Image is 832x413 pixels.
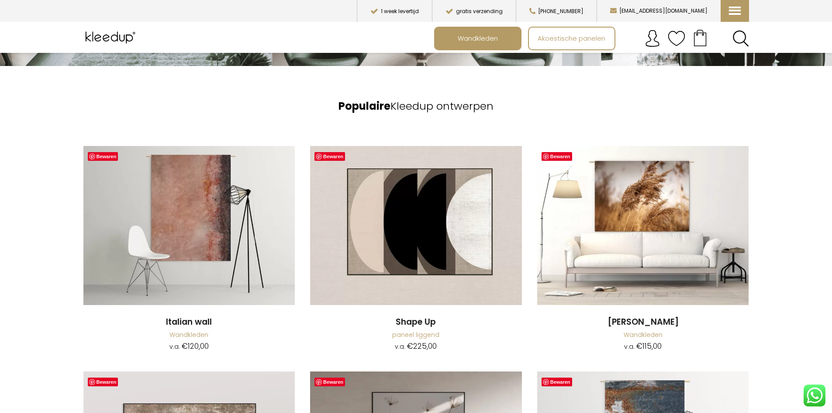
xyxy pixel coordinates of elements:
span: € [636,341,642,351]
img: verlanglijstje.svg [668,30,685,47]
span: v.a. [169,342,180,351]
img: Shape Up [310,146,522,305]
a: Shape Up [310,316,522,328]
nav: Main menu [434,27,756,50]
span: Wandkleden [453,30,503,47]
img: account.svg [644,30,661,47]
a: Italian Wall [83,146,295,306]
a: Bewaren [314,152,345,161]
a: Wandkleden [435,28,521,49]
bdi: 120,00 [182,341,209,351]
a: Shape Up [310,146,522,306]
img: Kleedup [83,27,140,49]
strong: Populaire [338,99,390,113]
h2: Kleedup ontwerpen [83,99,749,114]
a: Your cart [685,27,715,49]
a: Dried Reed [537,146,749,306]
span: Akoestische panelen [533,30,610,47]
a: Bewaren [542,378,572,386]
a: Italian wall [83,316,295,328]
bdi: 225,00 [407,341,437,351]
img: Italian Wall [83,146,295,305]
bdi: 115,00 [636,341,662,351]
a: Bewaren [542,152,572,161]
a: Wandkleden [169,330,208,339]
a: Bewaren [314,378,345,386]
a: Wandkleden [624,330,663,339]
a: Akoestische panelen [529,28,615,49]
a: Bewaren [88,378,118,386]
a: Bewaren [88,152,118,161]
span: v.a. [395,342,405,351]
span: v.a. [624,342,635,351]
img: Dried Reed [537,146,749,305]
span: € [407,341,413,351]
span: € [182,341,188,351]
a: paneel liggend [392,330,439,339]
a: [PERSON_NAME] [537,316,749,328]
a: Search [732,30,749,47]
